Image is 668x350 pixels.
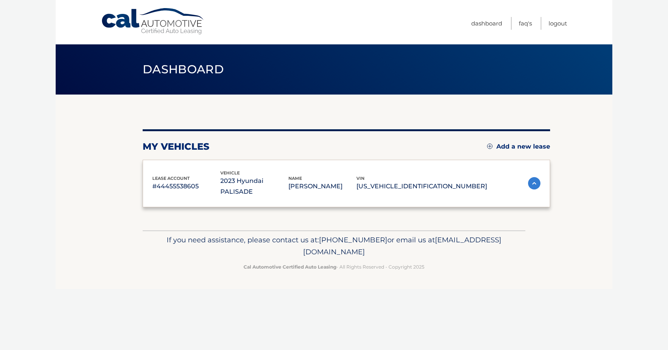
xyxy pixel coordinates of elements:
p: [PERSON_NAME] [288,181,356,192]
img: accordion-active.svg [528,177,540,189]
span: vin [356,176,365,181]
a: Add a new lease [487,143,550,150]
strong: Cal Automotive Certified Auto Leasing [244,264,336,270]
a: Dashboard [471,17,502,30]
p: [US_VEHICLE_IDENTIFICATION_NUMBER] [356,181,487,192]
span: lease account [152,176,190,181]
a: Logout [549,17,567,30]
a: FAQ's [519,17,532,30]
p: 2023 Hyundai PALISADE [220,176,288,197]
h2: my vehicles [143,141,210,152]
p: #44455538605 [152,181,220,192]
p: - All Rights Reserved - Copyright 2025 [148,263,520,271]
span: [PHONE_NUMBER] [319,235,387,244]
span: name [288,176,302,181]
img: add.svg [487,144,492,149]
p: If you need assistance, please contact us at: or email us at [148,234,520,259]
span: Dashboard [143,62,224,76]
a: Cal Automotive [101,8,205,35]
span: vehicle [220,170,240,176]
